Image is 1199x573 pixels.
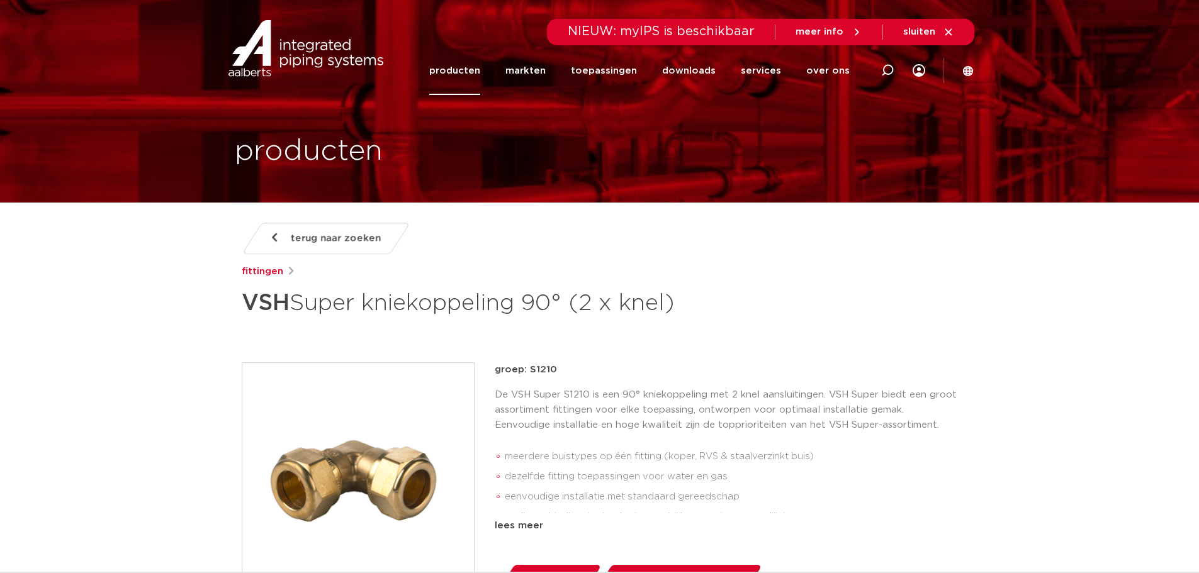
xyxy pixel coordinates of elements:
[662,47,716,95] a: downloads
[291,228,381,248] span: terug naar zoeken
[505,507,958,527] li: snelle verbindingstechnologie waarbij her-montage mogelijk is
[505,447,958,467] li: meerdere buistypes op één fitting (koper, RVS & staalverzinkt buis)
[806,47,850,95] a: over ons
[903,27,935,36] span: sluiten
[495,518,958,533] div: lees meer
[495,362,958,377] p: groep: S1210
[796,26,862,38] a: meer info
[741,47,781,95] a: services
[241,223,410,254] a: terug naar zoeken
[903,26,954,38] a: sluiten
[568,25,755,38] span: NIEUW: myIPS is beschikbaar
[495,387,958,433] p: De VSH Super S1210 is een 90° kniekoppeling met 2 knel aansluitingen. VSH Super biedt een groot a...
[505,487,958,507] li: eenvoudige installatie met standaard gereedschap
[235,131,383,172] h1: producten
[242,292,290,314] strong: VSH
[242,284,714,322] h1: Super kniekoppeling 90° (2 x knel)
[429,47,850,95] nav: Menu
[571,47,637,95] a: toepassingen
[505,47,546,95] a: markten
[796,27,843,36] span: meer info
[505,467,958,487] li: dezelfde fitting toepassingen voor water en gas
[242,264,283,279] a: fittingen
[429,47,480,95] a: producten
